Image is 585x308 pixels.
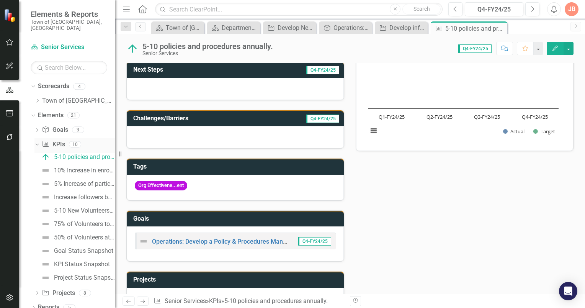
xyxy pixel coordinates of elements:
a: Project Status Snapshot [39,272,115,284]
a: Develop New and Review Existing Policies/Procedures. [265,23,314,33]
a: Operations: Develop a Policy & Procedures Manual to provide guidance and direction to the overall... [152,238,511,245]
h3: Tags [133,163,340,170]
a: Operations: Develop a Policy & Procedures Manual to provide guidance and direction to the overall... [321,23,370,33]
a: Increase followers by 250 [39,191,115,203]
button: Show Target [533,128,555,135]
a: 5-10 New Volunteers annually. [39,205,115,217]
div: Q4-FY24/25 [467,5,521,14]
svg: Interactive chart [364,28,562,143]
a: 10% Increase in enrollment. [39,164,115,177]
input: Search Below... [31,61,107,74]
small: Town of [GEOGRAPHIC_DATA], [GEOGRAPHIC_DATA] [31,19,107,31]
div: 3 [72,127,84,133]
button: Show Actual [503,128,525,135]
span: Search [413,6,430,12]
img: Not Defined [139,237,148,246]
a: Goal Status Snapshot [39,245,113,257]
img: On Target [126,43,139,55]
a: Projects [42,289,75,298]
img: Not Defined [41,260,50,269]
a: 50% of Volunteers attend Appreciation Event [39,231,115,244]
div: Department Landing Page [222,23,258,33]
span: Org Effectivene...ent [135,181,187,190]
div: Increase followers by 250 [54,194,115,201]
button: View chart menu, Chart [368,126,379,136]
a: KPIs [209,297,221,305]
text: Q4-FY24/25 [522,113,548,120]
div: 5-10 policies and procedures annually. [54,154,115,161]
span: Elements & Reports [31,10,107,19]
div: KPI Status Snapshot [54,261,110,268]
h3: Projects [133,276,340,283]
a: Develop informational welcome letter to residents age [DEMOGRAPHIC_DATA]+ who are not enrolled in... [377,23,426,33]
div: » » [154,297,344,306]
div: 75% of Volunteers to attend annual training. [54,221,115,228]
text: Q3-FY24/25 [474,113,500,120]
img: Not Defined [41,246,50,256]
a: 5-10 policies and procedures annually. [39,151,115,163]
div: 21 [67,112,80,119]
div: 50% of Volunteers attend Appreciation Event [54,234,115,241]
div: Town of [GEOGRAPHIC_DATA] Page [166,23,202,33]
img: Not Defined [41,273,50,282]
span: Q4-FY24/25 [458,44,492,53]
img: Not Defined [41,166,50,175]
a: Department Landing Page [209,23,258,33]
div: 5% Increase of participant service units. [54,180,115,187]
a: Scorecards [38,82,69,91]
img: Not Defined [41,206,50,215]
img: ClearPoint Strategy [4,8,17,22]
div: Develop New and Review Existing Policies/Procedures. [278,23,314,33]
div: 5-10 policies and procedures annually. [142,42,273,51]
a: KPI Status Snapshot [39,258,110,270]
div: 8 [79,290,91,296]
span: Q4-FY24/25 [306,66,339,74]
a: KPIs [42,140,65,149]
input: Search ClearPoint... [155,3,443,16]
a: Senior Services [165,297,206,305]
h3: Challenges/Barriers [133,115,261,122]
div: 5-10 New Volunteers annually. [54,207,115,214]
h3: Goals [133,215,340,222]
div: 5-10 policies and procedures annually. [445,24,505,33]
a: Goals [42,126,68,134]
img: Not Defined [41,193,50,202]
div: Operations: Develop a Policy & Procedures Manual to provide guidance and direction to the overall... [333,23,370,33]
text: Q1-FY24/25 [379,113,405,120]
div: Chart. Highcharts interactive chart. [364,28,565,143]
a: 5% Increase of participant service units. [39,178,115,190]
span: Q4-FY24/25 [298,237,331,246]
div: 5-10 policies and procedures annually. [224,297,328,305]
button: Q4-FY24/25 [465,2,523,16]
a: Elements [38,111,64,120]
text: Q2-FY24/25 [426,113,453,120]
div: 4 [73,83,85,90]
img: Not Defined [41,220,50,229]
div: 10 [69,141,81,147]
div: Project Status Snapshot [54,274,115,281]
button: JB [565,2,578,16]
a: 75% of Volunteers to attend annual training. [39,218,115,230]
span: Q4-FY24/25 [306,115,339,123]
div: Develop informational welcome letter to residents age [DEMOGRAPHIC_DATA]+ who are not enrolled in... [389,23,426,33]
div: Open Intercom Messenger [559,282,577,300]
a: Senior Services [31,43,107,52]
img: Not Defined [41,179,50,188]
a: Town of [GEOGRAPHIC_DATA] [42,97,115,105]
h3: Next Steps [133,66,230,73]
img: On Target [41,152,50,162]
img: Not Defined [41,233,50,242]
div: Senior Services [142,51,273,56]
div: 10% Increase in enrollment. [54,167,115,174]
button: Search [402,4,441,15]
div: Goal Status Snapshot [54,247,113,254]
a: Town of [GEOGRAPHIC_DATA] Page [153,23,202,33]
